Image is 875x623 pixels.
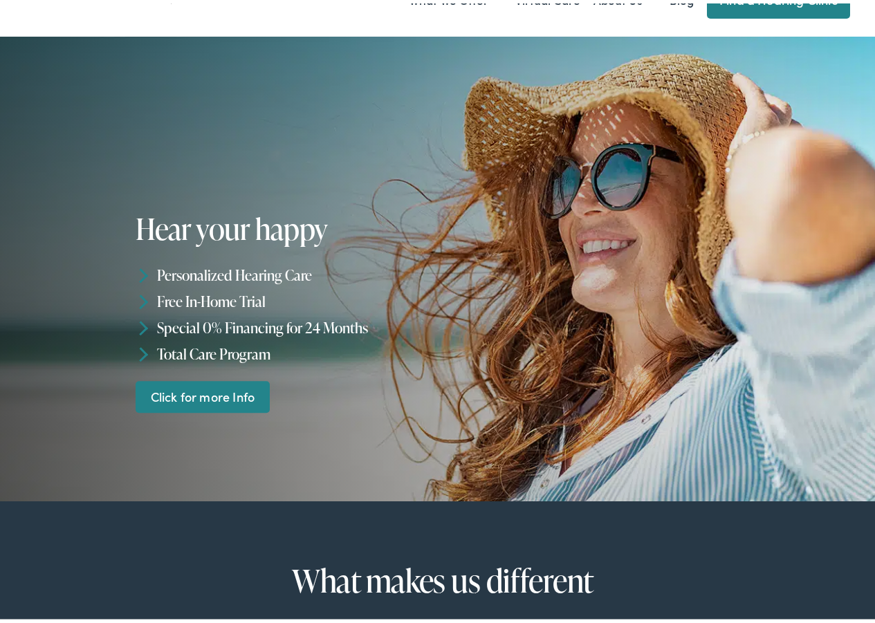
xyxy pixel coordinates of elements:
[136,337,442,364] li: Total Care Program
[136,311,442,337] li: Special 0% Financing for 24 Months
[136,210,442,241] h1: Hear your happy
[136,285,442,311] li: Free In-Home Trial
[136,378,270,410] a: Click for more Info
[91,560,795,595] h2: What makes us different
[136,259,442,285] li: Personalized Hearing Care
